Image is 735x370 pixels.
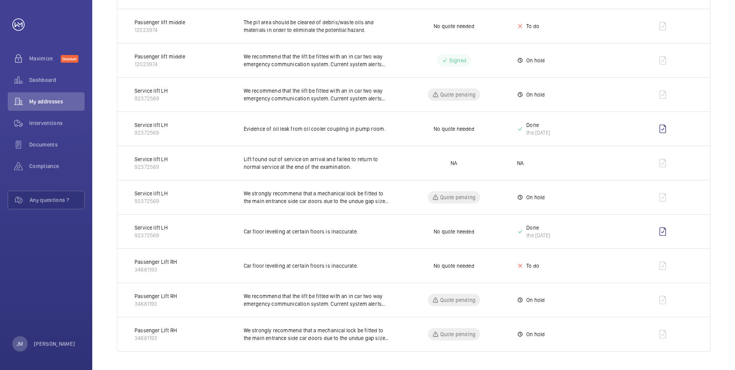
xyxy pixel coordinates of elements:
[34,340,75,348] p: [PERSON_NAME]
[29,76,85,84] span: Dashboard
[135,95,168,102] p: 92372569
[244,125,391,133] p: Evidence of oil leak from oil cooler coupling in pump room.
[526,224,550,232] p: Done
[526,91,545,98] p: On hold
[30,196,84,204] span: Any questions ?
[526,57,545,64] p: On hold
[135,197,168,205] p: 92372569
[135,87,168,95] p: Service lift LH
[244,53,391,68] p: We recommend that the lift be fitted with an in car two way emergency communication system. Curre...
[526,121,550,129] p: Done
[440,330,476,338] p: Quote pending
[434,262,474,270] p: No quote needed
[135,26,185,34] p: 12023974
[434,125,474,133] p: No quote needed
[135,292,177,300] p: Passenger Lift RH
[449,57,466,64] p: Signed
[526,330,545,338] p: On hold
[244,190,391,205] p: We strongly recommend that a mechanical lock be fitted to the main entrance side car doors due to...
[17,340,23,348] p: JM
[451,159,457,167] p: NA
[440,193,476,201] p: Quote pending
[29,55,61,62] span: Maximize
[135,121,168,129] p: Service lift LH
[244,155,391,171] p: Lift found out of service on arrival and failed to return to normal service at the end of the exa...
[135,266,177,273] p: 34661193
[434,228,474,235] p: No quote needed
[135,300,177,308] p: 34661193
[135,163,168,171] p: 92372569
[135,334,177,342] p: 34661193
[135,232,168,239] p: 92372569
[244,87,391,102] p: We recommend that the lift be fitted with an in car two way emergency communication system. Curre...
[526,129,550,137] div: the [DATE]
[517,159,524,167] p: NA
[135,190,168,197] p: Service lift LH
[526,296,545,304] p: On hold
[61,55,78,63] span: Discover
[29,98,85,105] span: My addresses
[434,22,474,30] p: No quote needed
[135,18,185,26] p: Passenger lift middle
[244,292,391,308] p: We recommend that the lift be fitted with an in car two way emergency communication system. Curre...
[244,18,391,34] p: The pit area should be cleared of debris/waste oils and materials in order to eliminate the poten...
[135,224,168,232] p: Service lift LH
[526,262,539,270] p: To do
[135,53,185,60] p: Passenger lift middle
[135,258,177,266] p: Passenger Lift RH
[135,129,168,137] p: 92372569
[244,327,391,342] p: We strongly recommend that a mechanical lock be fitted to the main entrance side car doors due to...
[29,141,85,148] span: Documents
[135,60,185,68] p: 12023974
[135,155,168,163] p: Service lift LH
[29,162,85,170] span: Compliance
[526,193,545,201] p: On hold
[440,296,476,304] p: Quote pending
[244,228,391,235] p: Car floor levelling at certain floors is inaccurate.
[244,262,391,270] p: Car floor levelling at certain floors is inaccurate.
[135,327,177,334] p: Passenger Lift RH
[526,232,550,239] div: the [DATE]
[526,22,539,30] p: To do
[440,91,476,98] p: Quote pending
[29,119,85,127] span: Interventions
